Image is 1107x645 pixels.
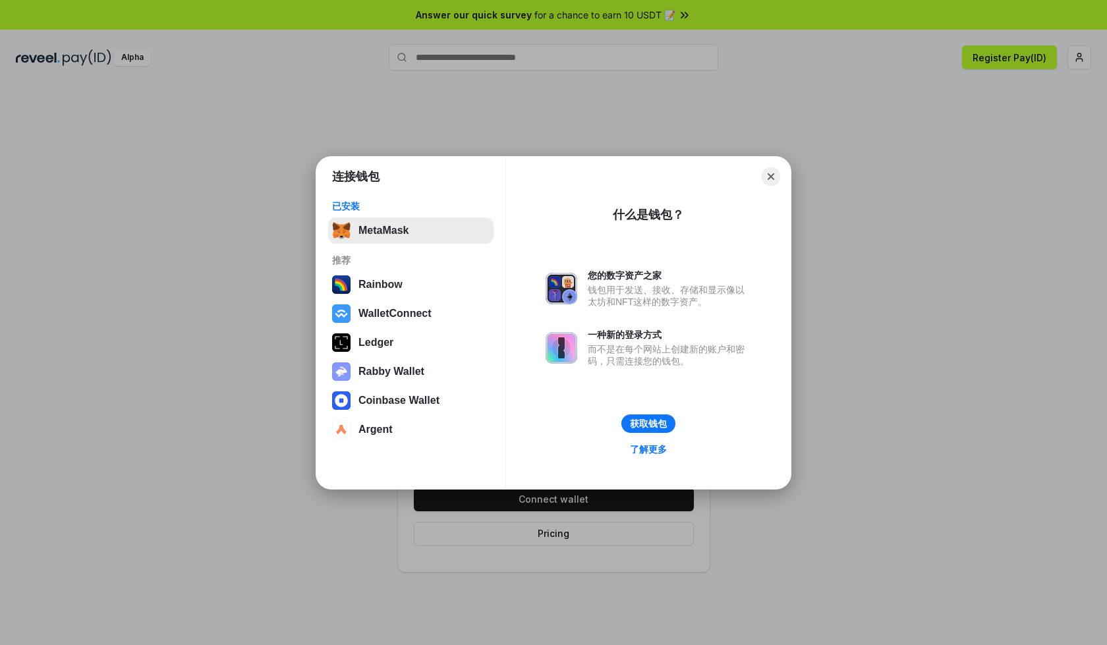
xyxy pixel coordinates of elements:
[358,424,393,435] div: Argent
[546,332,577,364] img: svg+xml,%3Csvg%20xmlns%3D%22http%3A%2F%2Fwww.w3.org%2F2000%2Fsvg%22%20fill%3D%22none%22%20viewBox...
[630,418,667,430] div: 获取钱包
[332,169,380,184] h1: 连接钱包
[328,358,494,385] button: Rabby Wallet
[332,254,490,266] div: 推荐
[328,271,494,298] button: Rainbow
[332,275,351,294] img: svg+xml,%3Csvg%20width%3D%22120%22%20height%3D%22120%22%20viewBox%3D%220%200%20120%20120%22%20fil...
[358,308,432,320] div: WalletConnect
[332,304,351,323] img: svg+xml,%3Csvg%20width%3D%2228%22%20height%3D%2228%22%20viewBox%3D%220%200%2028%2028%22%20fill%3D...
[630,443,667,455] div: 了解更多
[332,221,351,240] img: svg+xml,%3Csvg%20fill%3D%22none%22%20height%3D%2233%22%20viewBox%3D%220%200%2035%2033%22%20width%...
[328,217,494,244] button: MetaMask
[622,441,675,458] a: 了解更多
[328,416,494,443] button: Argent
[588,284,751,308] div: 钱包用于发送、接收、存储和显示像以太坊和NFT这样的数字资产。
[358,225,409,237] div: MetaMask
[358,337,393,349] div: Ledger
[613,207,684,223] div: 什么是钱包？
[621,414,675,433] button: 获取钱包
[328,329,494,356] button: Ledger
[332,333,351,352] img: svg+xml,%3Csvg%20xmlns%3D%22http%3A%2F%2Fwww.w3.org%2F2000%2Fsvg%22%20width%3D%2228%22%20height%3...
[332,362,351,381] img: svg+xml,%3Csvg%20xmlns%3D%22http%3A%2F%2Fwww.w3.org%2F2000%2Fsvg%22%20fill%3D%22none%22%20viewBox...
[358,366,424,378] div: Rabby Wallet
[332,391,351,410] img: svg+xml,%3Csvg%20width%3D%2228%22%20height%3D%2228%22%20viewBox%3D%220%200%2028%2028%22%20fill%3D...
[546,273,577,304] img: svg+xml,%3Csvg%20xmlns%3D%22http%3A%2F%2Fwww.w3.org%2F2000%2Fsvg%22%20fill%3D%22none%22%20viewBox...
[328,300,494,327] button: WalletConnect
[332,200,490,212] div: 已安装
[358,279,403,291] div: Rainbow
[358,395,440,407] div: Coinbase Wallet
[588,329,751,341] div: 一种新的登录方式
[328,387,494,414] button: Coinbase Wallet
[762,167,780,186] button: Close
[332,420,351,439] img: svg+xml,%3Csvg%20width%3D%2228%22%20height%3D%2228%22%20viewBox%3D%220%200%2028%2028%22%20fill%3D...
[588,343,751,367] div: 而不是在每个网站上创建新的账户和密码，只需连接您的钱包。
[588,269,751,281] div: 您的数字资产之家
